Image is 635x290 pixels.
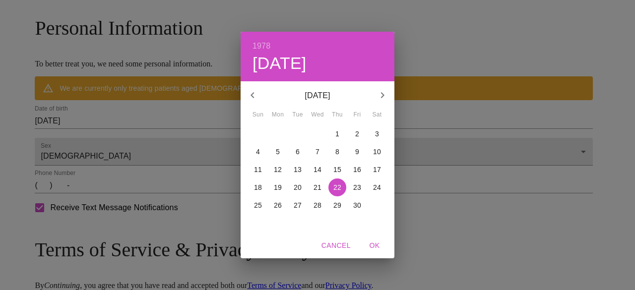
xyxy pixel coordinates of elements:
[328,196,346,214] button: 29
[309,178,326,196] button: 21
[333,200,341,210] p: 29
[276,147,280,157] p: 5
[296,147,300,157] p: 6
[321,239,351,252] span: Cancel
[314,200,321,210] p: 28
[269,143,287,161] button: 5
[328,143,346,161] button: 8
[249,110,267,120] span: Sun
[264,90,371,102] p: [DATE]
[333,182,341,192] p: 22
[368,125,386,143] button: 3
[274,200,282,210] p: 26
[269,161,287,178] button: 12
[294,200,302,210] p: 27
[253,53,307,74] button: [DATE]
[269,110,287,120] span: Mon
[348,178,366,196] button: 23
[363,239,386,252] span: OK
[253,39,270,53] button: 1978
[348,143,366,161] button: 9
[274,165,282,174] p: 12
[335,129,339,139] p: 1
[353,200,361,210] p: 30
[269,178,287,196] button: 19
[368,110,386,120] span: Sat
[314,165,321,174] p: 14
[355,147,359,157] p: 9
[348,196,366,214] button: 30
[256,147,260,157] p: 4
[317,236,355,255] button: Cancel
[274,182,282,192] p: 19
[368,161,386,178] button: 17
[289,143,307,161] button: 6
[294,182,302,192] p: 20
[294,165,302,174] p: 13
[328,110,346,120] span: Thu
[348,125,366,143] button: 2
[309,110,326,120] span: Wed
[249,196,267,214] button: 25
[314,182,321,192] p: 21
[316,147,319,157] p: 7
[249,143,267,161] button: 4
[309,143,326,161] button: 7
[348,110,366,120] span: Fri
[348,161,366,178] button: 16
[373,147,381,157] p: 10
[289,196,307,214] button: 27
[249,178,267,196] button: 18
[309,161,326,178] button: 14
[373,165,381,174] p: 17
[269,196,287,214] button: 26
[328,125,346,143] button: 1
[254,200,262,210] p: 25
[353,165,361,174] p: 16
[368,178,386,196] button: 24
[289,110,307,120] span: Tue
[359,236,390,255] button: OK
[309,196,326,214] button: 28
[335,147,339,157] p: 8
[289,161,307,178] button: 13
[254,165,262,174] p: 11
[333,165,341,174] p: 15
[254,182,262,192] p: 18
[375,129,379,139] p: 3
[328,161,346,178] button: 15
[328,178,346,196] button: 22
[249,161,267,178] button: 11
[368,143,386,161] button: 10
[355,129,359,139] p: 2
[373,182,381,192] p: 24
[289,178,307,196] button: 20
[353,182,361,192] p: 23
